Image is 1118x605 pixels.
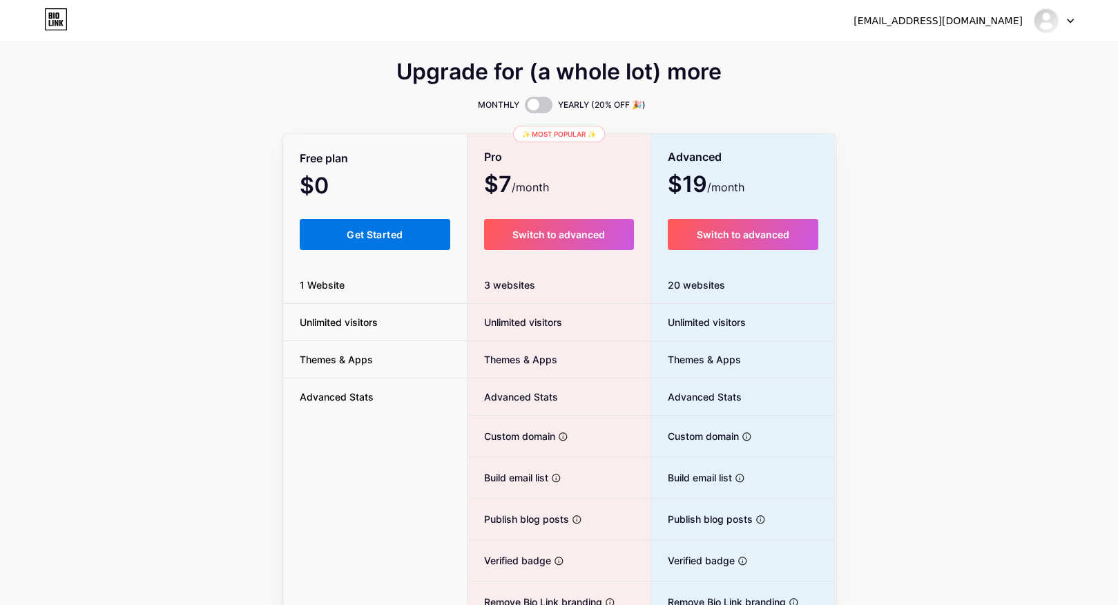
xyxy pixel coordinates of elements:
[558,98,646,112] span: YEARLY (20% OFF 🎉)
[468,512,569,526] span: Publish blog posts
[854,14,1023,28] div: [EMAIL_ADDRESS][DOMAIN_NAME]
[1033,8,1059,34] img: petekronowitt
[512,229,605,240] span: Switch to advanced
[468,267,650,304] div: 3 websites
[651,267,836,304] div: 20 websites
[468,553,551,568] span: Verified badge
[697,229,789,240] span: Switch to advanced
[651,553,735,568] span: Verified badge
[651,390,742,404] span: Advanced Stats
[651,429,739,443] span: Custom domain
[651,315,746,329] span: Unlimited visitors
[347,229,403,240] span: Get Started
[651,470,732,485] span: Build email list
[707,179,744,195] span: /month
[512,179,549,195] span: /month
[468,470,548,485] span: Build email list
[478,98,519,112] span: MONTHLY
[484,219,634,250] button: Switch to advanced
[468,352,557,367] span: Themes & Apps
[484,145,502,169] span: Pro
[484,176,549,195] span: $7
[668,219,819,250] button: Switch to advanced
[300,177,366,197] span: $0
[283,390,390,404] span: Advanced Stats
[651,512,753,526] span: Publish blog posts
[300,219,451,250] button: Get Started
[283,352,389,367] span: Themes & Apps
[651,352,741,367] span: Themes & Apps
[468,390,558,404] span: Advanced Stats
[468,315,562,329] span: Unlimited visitors
[283,278,361,292] span: 1 Website
[468,429,555,443] span: Custom domain
[513,126,605,142] div: ✨ Most popular ✨
[668,145,722,169] span: Advanced
[396,64,722,80] span: Upgrade for (a whole lot) more
[283,315,394,329] span: Unlimited visitors
[668,176,744,195] span: $19
[300,146,348,171] span: Free plan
